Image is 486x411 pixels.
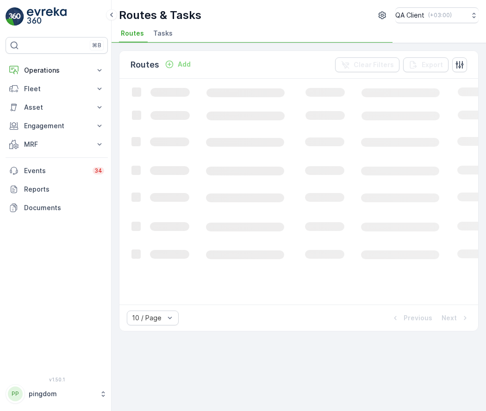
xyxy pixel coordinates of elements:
[161,59,194,70] button: Add
[131,58,159,71] p: Routes
[121,29,144,38] span: Routes
[6,61,108,80] button: Operations
[6,180,108,199] a: Reports
[119,8,201,23] p: Routes & Tasks
[403,57,449,72] button: Export
[441,312,471,324] button: Next
[24,121,89,131] p: Engagement
[94,167,102,174] p: 34
[8,386,23,401] div: PP
[24,185,104,194] p: Reports
[428,12,452,19] p: ( +03:00 )
[29,389,95,399] p: pingdom
[6,117,108,135] button: Engagement
[354,60,394,69] p: Clear Filters
[24,203,104,212] p: Documents
[6,199,108,217] a: Documents
[422,60,443,69] p: Export
[24,103,89,112] p: Asset
[335,57,399,72] button: Clear Filters
[395,11,424,20] p: QA Client
[6,377,108,382] span: v 1.50.1
[24,84,89,93] p: Fleet
[6,98,108,117] button: Asset
[6,135,108,154] button: MRF
[24,66,89,75] p: Operations
[153,29,173,38] span: Tasks
[442,313,457,323] p: Next
[6,80,108,98] button: Fleet
[6,384,108,404] button: PPpingdom
[92,42,101,49] p: ⌘B
[24,140,89,149] p: MRF
[178,60,191,69] p: Add
[404,313,432,323] p: Previous
[27,7,67,26] img: logo_light-DOdMpM7g.png
[6,162,108,180] a: Events34
[395,7,479,23] button: QA Client(+03:00)
[6,7,24,26] img: logo
[390,312,433,324] button: Previous
[24,166,87,175] p: Events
